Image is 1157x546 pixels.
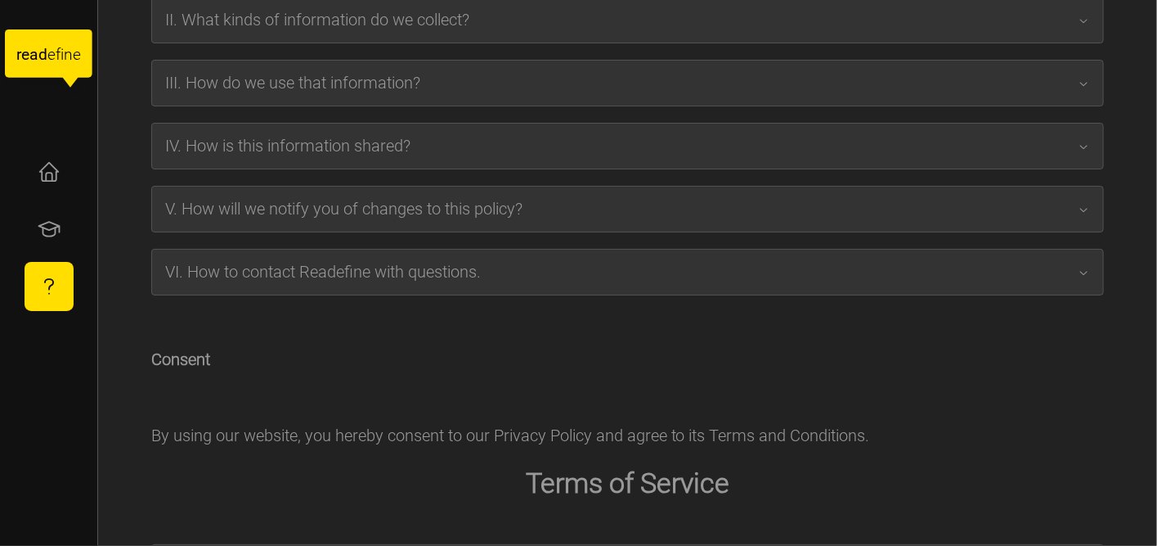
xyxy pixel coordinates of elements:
[152,187,1104,232] button: V. How will we notify you of changes to this policy?
[152,124,1104,169] button: IV. How is this information shared?
[165,250,1079,295] span: VI. How to contact Readefine with questions.
[152,250,1104,295] button: VI. How to contact Readefine with questions.
[165,187,1079,232] span: V. How will we notify you of changes to this policy?
[165,124,1079,169] span: IV. How is this information shared?
[56,45,61,64] tspan: f
[151,423,1105,449] p: By using our website, you hereby consent to our Privacy Policy and agree to its Terms and Conditi...
[151,347,1105,372] h4: Consent
[65,45,74,64] tspan: n
[29,45,38,64] tspan: a
[61,45,64,64] tspan: i
[47,45,56,64] tspan: e
[165,61,1079,106] span: III. How do we use that information?
[5,13,92,102] a: readefine
[38,45,47,64] tspan: d
[16,45,22,64] tspan: r
[151,465,1105,501] h1: Terms of Service
[21,45,29,64] tspan: e
[73,45,81,64] tspan: e
[152,61,1104,106] button: III. How do we use that information?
